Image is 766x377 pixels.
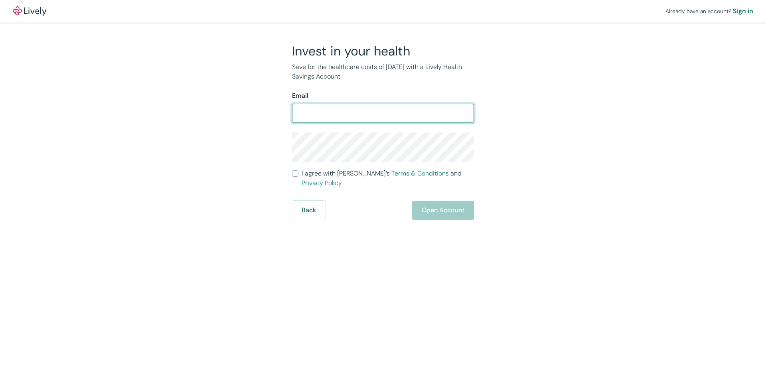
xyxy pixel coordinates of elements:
label: Email [292,91,308,101]
p: Save for the healthcare costs of [DATE] with a Lively Health Savings Account [292,62,474,81]
button: Back [292,201,326,220]
a: Terms & Conditions [391,169,449,178]
a: Sign in [733,6,753,16]
h2: Invest in your health [292,43,474,59]
a: Privacy Policy [302,179,342,187]
span: I agree with [PERSON_NAME]’s and [302,169,474,188]
img: Lively [13,6,46,16]
a: LivelyLively [13,6,46,16]
div: Already have an account? [665,6,753,16]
